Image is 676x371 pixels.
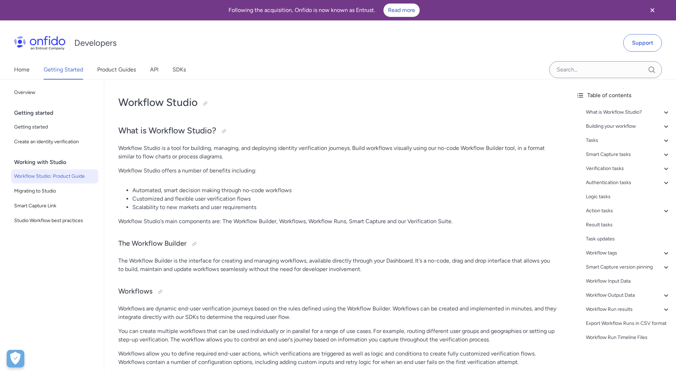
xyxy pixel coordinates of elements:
p: Workflows allow you to define required end-user actions, which verifications are triggered as wel... [118,350,556,366]
li: Scalability to new markets and user requirements [132,203,556,212]
a: SDKs [173,60,186,80]
button: Open Preferences [7,350,24,367]
h1: Workflow Studio [118,95,556,109]
h3: Workflows [118,286,556,297]
div: Table of contents [576,91,670,100]
span: Migrating to Studio [14,187,95,195]
a: Support [623,34,662,52]
a: Smart Capture version pinning [586,263,670,271]
span: Smart Capture Link [14,202,95,210]
a: Product Guides [97,60,136,80]
a: Action tasks [586,207,670,215]
a: Home [14,60,30,80]
div: Getting started [14,106,101,120]
li: Customized and flexible user verification flows [132,195,556,203]
p: Workflow Studio offers a number of benefits including: [118,166,556,175]
a: API [150,60,158,80]
p: The Workflow Builder is the interface for creating and managing workflows, available directly thr... [118,257,556,273]
span: Studio Workflow best practices [14,216,95,225]
a: Workflow Input Data [586,277,670,285]
button: Close banner [639,1,665,19]
a: Overview [11,86,98,100]
a: Building your workflow [586,122,670,131]
h3: The Workflow Builder [118,238,556,250]
a: Getting Started [44,60,83,80]
a: Verification tasks [586,164,670,173]
a: Getting started [11,120,98,134]
a: Task updates [586,235,670,243]
a: Smart Capture tasks [586,150,670,159]
a: Export Workflow Runs in CSV format [586,319,670,328]
input: Onfido search input field [549,61,662,78]
p: Workflow Studio is a tool for building, managing, and deploying identity verification journeys. B... [118,144,556,161]
a: Smart Capture Link [11,199,98,213]
span: Overview [14,88,95,97]
a: Create an identity verification [11,135,98,149]
h2: What is Workflow Studio? [118,125,556,137]
div: Following the acquisition, Onfido is now known as Entrust. [8,4,639,17]
span: Getting started [14,123,95,131]
a: Workflow Studio: Product Guide [11,169,98,183]
p: Workflow Studio's main components are: The Workflow Builder, Workflows, Workflow Runs, Smart Capt... [118,217,556,226]
a: Authentication tasks [586,178,670,187]
div: Cookie Preferences [7,350,24,367]
a: Migrating to Studio [11,184,98,198]
a: Result tasks [586,221,670,229]
a: Workflow Output Data [586,291,670,300]
a: Read more [383,4,420,17]
img: Onfido Logo [14,36,65,50]
span: Create an identity verification [14,138,95,146]
p: Workflows are dynamic end-user verification journeys based on the rules defined using the Workflo... [118,304,556,321]
a: Tasks [586,136,670,145]
svg: Close banner [648,6,657,14]
a: What is Workflow Studio? [586,108,670,117]
span: Workflow Studio: Product Guide [14,172,95,181]
li: Automated, smart decision making through no-code workflows [132,186,556,195]
p: You can create multiple workflows that can be used individually or in parallel for a range of use... [118,327,556,344]
a: Workflow tags [586,249,670,257]
a: Workflow Run results [586,305,670,314]
a: Studio Workflow best practices [11,214,98,228]
h1: Developers [74,37,117,49]
a: Workflow Run Timeline Files [586,333,670,342]
div: Working with Studio [14,155,101,169]
a: Logic tasks [586,193,670,201]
